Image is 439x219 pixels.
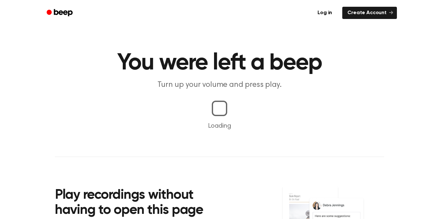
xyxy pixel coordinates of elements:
[96,80,343,90] p: Turn up your volume and press play.
[55,188,228,218] h2: Play recordings without having to open this page
[42,7,78,19] a: Beep
[342,7,397,19] a: Create Account
[8,121,431,131] p: Loading
[311,5,338,20] a: Log in
[55,51,384,75] h1: You were left a beep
